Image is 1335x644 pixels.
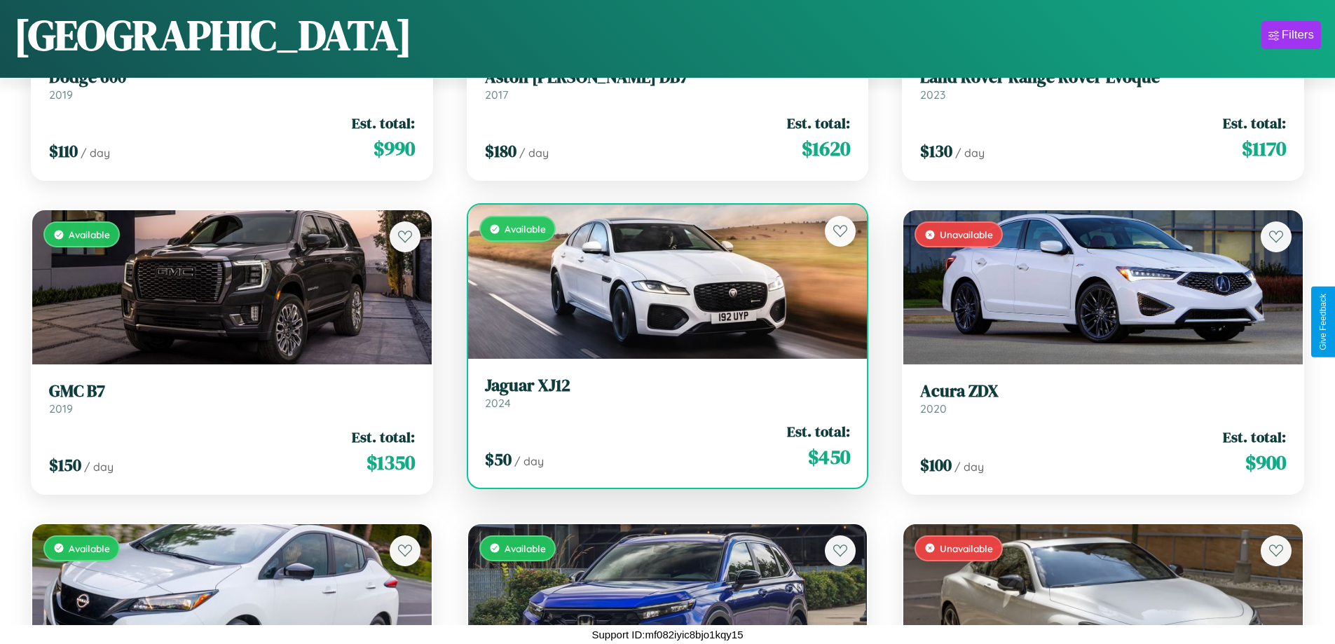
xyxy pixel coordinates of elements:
span: Est. total: [787,113,850,133]
span: $ 1620 [802,135,850,163]
h3: Dodge 600 [49,67,415,88]
span: / day [955,146,985,160]
span: $ 1350 [367,448,415,477]
span: $ 50 [485,448,512,471]
h3: Jaguar XJ12 [485,376,851,396]
span: Available [505,542,546,554]
span: $ 450 [808,443,850,471]
p: Support ID: mf082iyic8bjo1kqy15 [592,625,744,644]
span: $ 130 [920,139,952,163]
span: Unavailable [940,542,993,554]
span: Available [69,228,110,240]
span: Available [69,542,110,554]
span: Est. total: [1223,427,1286,447]
span: Est. total: [787,421,850,441]
a: GMC B72019 [49,381,415,416]
span: Est. total: [1223,113,1286,133]
span: 2019 [49,402,73,416]
span: $ 100 [920,453,952,477]
span: / day [519,146,549,160]
h3: Land Rover Range Rover Evoque [920,67,1286,88]
span: $ 180 [485,139,516,163]
span: / day [81,146,110,160]
a: Jaguar XJ122024 [485,376,851,410]
span: Unavailable [940,228,993,240]
span: $ 150 [49,453,81,477]
div: Filters [1282,28,1314,42]
span: Est. total: [352,427,415,447]
h3: GMC B7 [49,381,415,402]
div: Give Feedback [1318,294,1328,350]
span: $ 990 [374,135,415,163]
h3: Acura ZDX [920,381,1286,402]
span: 2024 [485,396,511,410]
span: $ 900 [1245,448,1286,477]
span: Est. total: [352,113,415,133]
span: / day [954,460,984,474]
button: Filters [1261,21,1321,49]
span: $ 1170 [1242,135,1286,163]
span: 2017 [485,88,508,102]
h1: [GEOGRAPHIC_DATA] [14,6,412,64]
span: $ 110 [49,139,78,163]
span: 2019 [49,88,73,102]
span: 2023 [920,88,945,102]
span: Available [505,223,546,235]
span: 2020 [920,402,947,416]
span: / day [514,454,544,468]
span: / day [84,460,114,474]
a: Acura ZDX2020 [920,381,1286,416]
h3: Aston [PERSON_NAME] DB7 [485,67,851,88]
a: Dodge 6002019 [49,67,415,102]
a: Aston [PERSON_NAME] DB72017 [485,67,851,102]
a: Land Rover Range Rover Evoque2023 [920,67,1286,102]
